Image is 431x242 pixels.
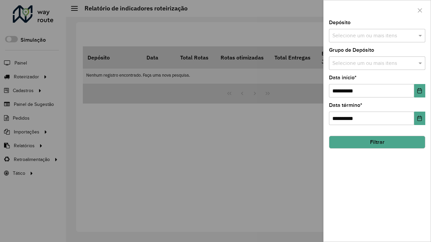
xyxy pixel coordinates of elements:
button: Filtrar [329,136,425,149]
label: Depósito [329,18,351,27]
button: Choose Date [414,84,425,97]
label: Data término [329,101,362,109]
label: Data início [329,74,357,82]
button: Choose Date [414,112,425,125]
label: Grupo de Depósito [329,46,374,54]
